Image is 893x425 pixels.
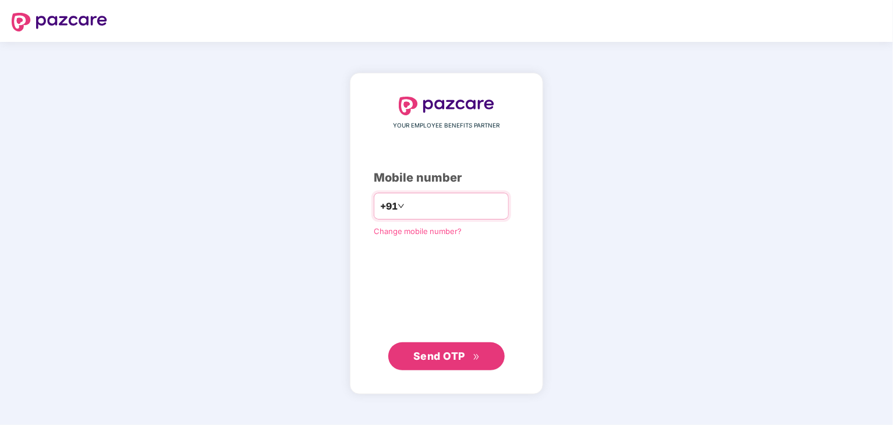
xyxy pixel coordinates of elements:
[399,97,494,115] img: logo
[398,203,405,210] span: down
[388,342,505,370] button: Send OTPdouble-right
[374,169,519,187] div: Mobile number
[394,121,500,130] span: YOUR EMPLOYEE BENEFITS PARTNER
[413,350,465,362] span: Send OTP
[380,199,398,214] span: +91
[374,226,462,236] a: Change mobile number?
[12,13,107,31] img: logo
[473,353,480,361] span: double-right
